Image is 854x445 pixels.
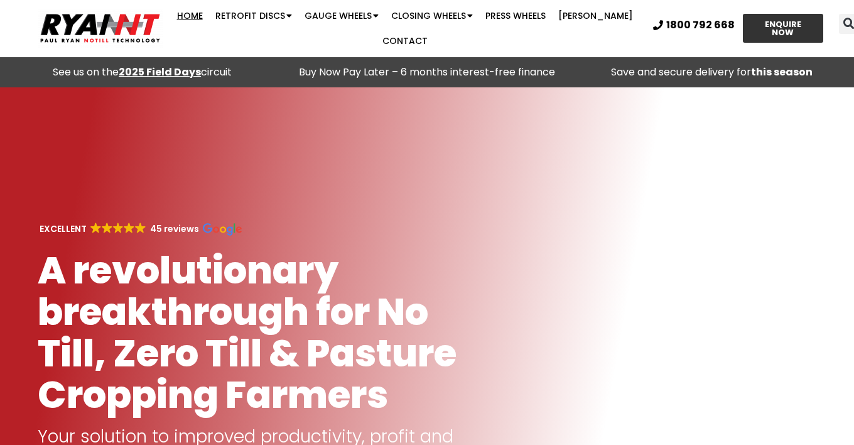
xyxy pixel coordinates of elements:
[385,3,479,28] a: Closing Wheels
[40,222,87,235] strong: EXCELLENT
[576,63,848,81] p: Save and secure delivery for
[666,20,735,30] span: 1800 792 668
[113,222,124,233] img: Google
[124,222,134,233] img: Google
[552,3,639,28] a: [PERSON_NAME]
[171,3,209,28] a: Home
[653,20,735,30] a: 1800 792 668
[38,9,163,48] img: Ryan NT logo
[751,65,813,79] strong: this season
[479,3,552,28] a: Press Wheels
[754,20,813,36] span: ENQUIRE NOW
[90,222,101,233] img: Google
[38,222,242,235] a: EXCELLENT GoogleGoogleGoogleGoogleGoogle 45 reviews Google
[166,3,644,53] nav: Menu
[203,223,242,236] img: Google
[298,3,385,28] a: Gauge Wheels
[135,222,146,233] img: Google
[291,63,563,81] p: Buy Now Pay Later – 6 months interest-free finance
[119,65,201,79] a: 2025 Field Days
[38,250,466,415] h1: A revolutionary breakthrough for No Till, Zero Till & Pasture Cropping Farmers
[376,28,434,53] a: Contact
[209,3,298,28] a: Retrofit Discs
[743,14,824,43] a: ENQUIRE NOW
[150,222,199,235] strong: 45 reviews
[6,63,278,81] div: See us on the circuit
[102,222,112,233] img: Google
